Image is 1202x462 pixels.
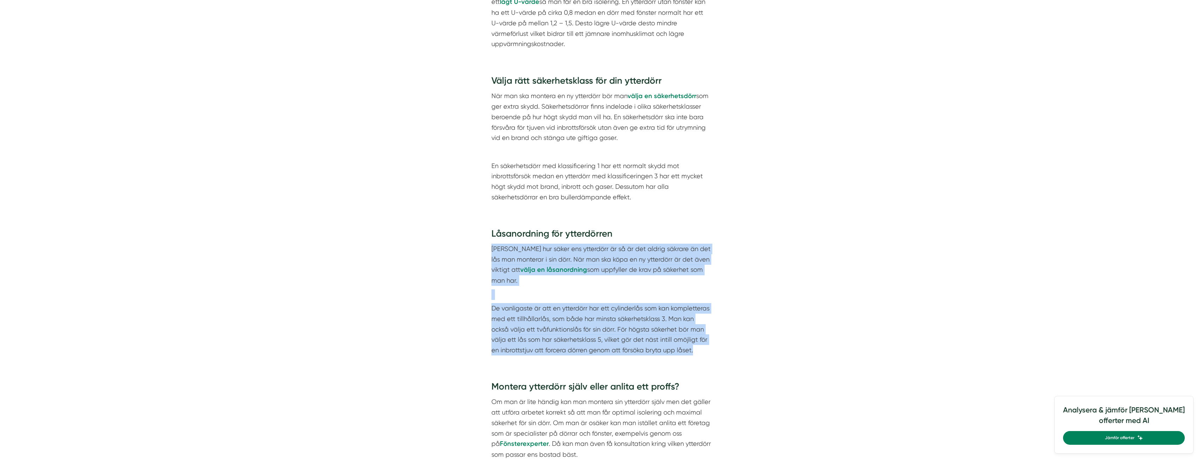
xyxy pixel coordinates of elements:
a: välja en säkerhetsdörr [628,92,696,100]
h3: Välja rätt säkerhetsklass för din ytterdörr [491,75,711,91]
p: Om man är lite händig kan man montera sin ytterdörr själv men det gäller att utföra arbetet korre... [491,397,711,460]
p: [PERSON_NAME] hur säker ens ytterdörr är så är det aldrig säkrare än det lås man monterar i sin d... [491,244,711,286]
h4: Analysera & jämför [PERSON_NAME] offerter med AI [1063,405,1185,431]
strong: välja en låsanordning [520,266,587,274]
p: De vanligaste är att en ytterdörr har ett cylinderlås som kan kompletteras med ett tillhållarlås,... [491,303,711,355]
h3: Låsanordning för ytterdörren [491,227,711,244]
span: Jämför offerter [1105,435,1134,441]
p: En säkerhetsdörr med klassificering 1 har ett normalt skydd mot inbrottsförsök medan en ytterdörr... [491,161,711,203]
h3: Montera ytterdörr själv eller anlita ett proffs? [491,380,711,397]
a: Fönsterexperter [500,440,549,447]
p: När man ska montera en ny ytterdörr bör man som ger extra skydd. Säkerhetsdörrar finns indelade i... [491,91,711,143]
a: Jämför offerter [1063,431,1185,445]
a: välja en låsanordning [520,266,587,273]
